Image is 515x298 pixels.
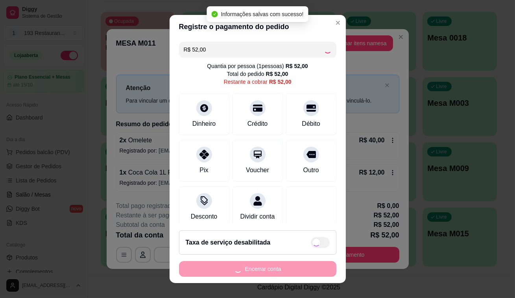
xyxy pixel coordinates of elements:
div: Débito [302,119,320,129]
div: Restante a cobrar [223,78,291,86]
div: Voucher [246,166,269,175]
div: Crédito [247,119,268,129]
div: Quantia por pessoa ( 1 pessoas) [207,62,308,70]
header: Registre o pagamento do pedido [170,15,346,39]
div: R$ 52,00 [266,70,288,78]
h2: Taxa de serviço desabilitada [186,238,271,247]
div: R$ 52,00 [269,78,292,86]
span: Informações salvas com sucesso! [221,11,303,17]
input: Ex.: hambúrguer de cordeiro [184,42,324,57]
button: Close [332,17,344,29]
div: Desconto [191,212,218,221]
div: R$ 52,00 [286,62,308,70]
div: Pix [199,166,208,175]
div: Loading [324,46,332,53]
div: Total do pedido [227,70,288,78]
div: Dinheiro [192,119,216,129]
div: Outro [303,166,319,175]
span: check-circle [211,11,218,17]
div: Dividir conta [240,212,275,221]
